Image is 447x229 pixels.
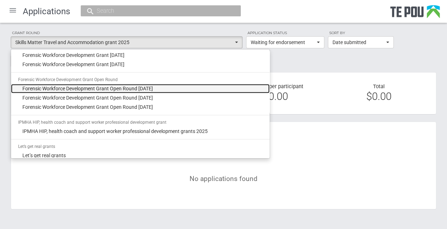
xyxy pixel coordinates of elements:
[15,39,233,46] span: Skills Matter Travel and Accommodation grant 2025
[11,36,243,48] button: Skills Matter Travel and Accommodation grant 2025
[327,83,431,100] div: Total
[18,77,118,82] span: Forensic Workforce Development Grant Open Round
[328,30,394,36] label: Sort by
[95,7,220,15] input: Search
[332,93,425,100] div: $0.00
[229,93,321,100] div: $0.00
[246,30,324,36] label: Application status
[332,39,384,46] span: Date submitted
[55,48,101,55] label: View type
[328,36,394,48] button: Date submitted
[18,144,55,149] span: Let’s get real grants
[22,94,153,101] span: Forensic Workforce Development Grant Open Round [DATE]
[22,61,124,68] span: Forensic Workforce Development Grant [DATE]
[22,152,66,159] span: Let’s get real grants
[22,85,153,92] span: Forensic Workforce Development Grant Open Round [DATE]
[223,83,327,103] div: Avg cost per participant
[11,30,243,36] label: Grant round
[22,128,208,135] span: IPMHA HIP, health coach and support worker professional development grants 2025
[22,103,153,111] span: Forensic Workforce Development Grant Open Round [DATE]
[246,36,324,48] button: Waiting for endorsement
[18,120,166,125] span: IPMHA HIP, health coach and support worker professional development grant
[38,175,409,182] div: No applications found
[251,39,315,46] span: Waiting for endorsement
[22,52,124,59] span: Forensic Workforce Development Grant [DATE]
[11,48,52,55] label: Sort order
